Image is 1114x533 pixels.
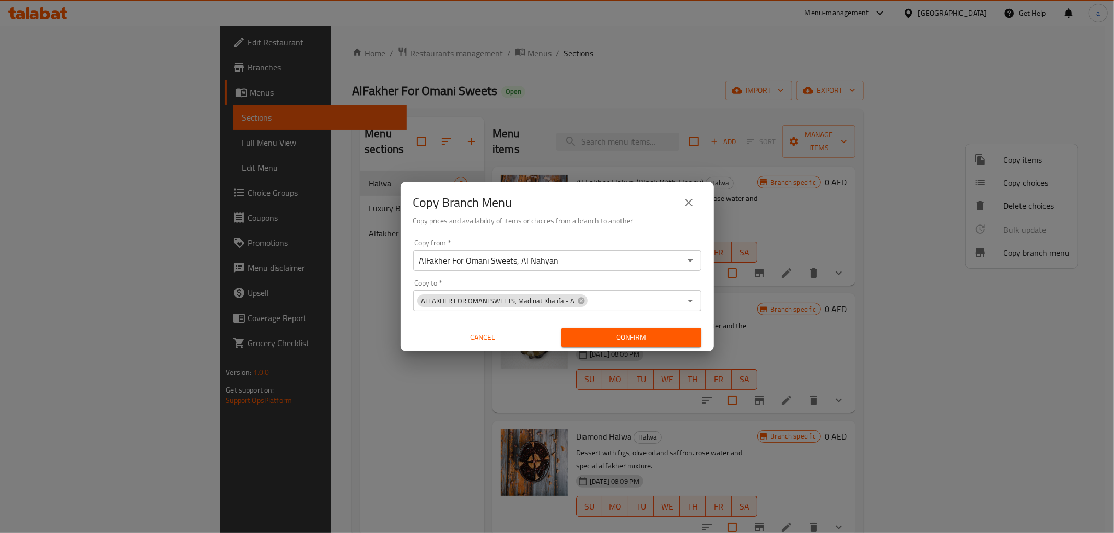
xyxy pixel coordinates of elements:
button: Cancel [413,328,553,347]
button: close [676,190,701,215]
button: Open [683,253,698,268]
button: Confirm [561,328,701,347]
h2: Copy Branch Menu [413,194,512,211]
h6: Copy prices and availability of items or choices from a branch to another [413,215,701,227]
span: Confirm [570,331,693,344]
div: ALFAKHER FOR OMANI SWEETS, Madinat Khalifa - A [417,294,588,307]
span: Cancel [417,331,549,344]
button: Open [683,293,698,308]
span: ALFAKHER FOR OMANI SWEETS, Madinat Khalifa - A [417,296,579,306]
